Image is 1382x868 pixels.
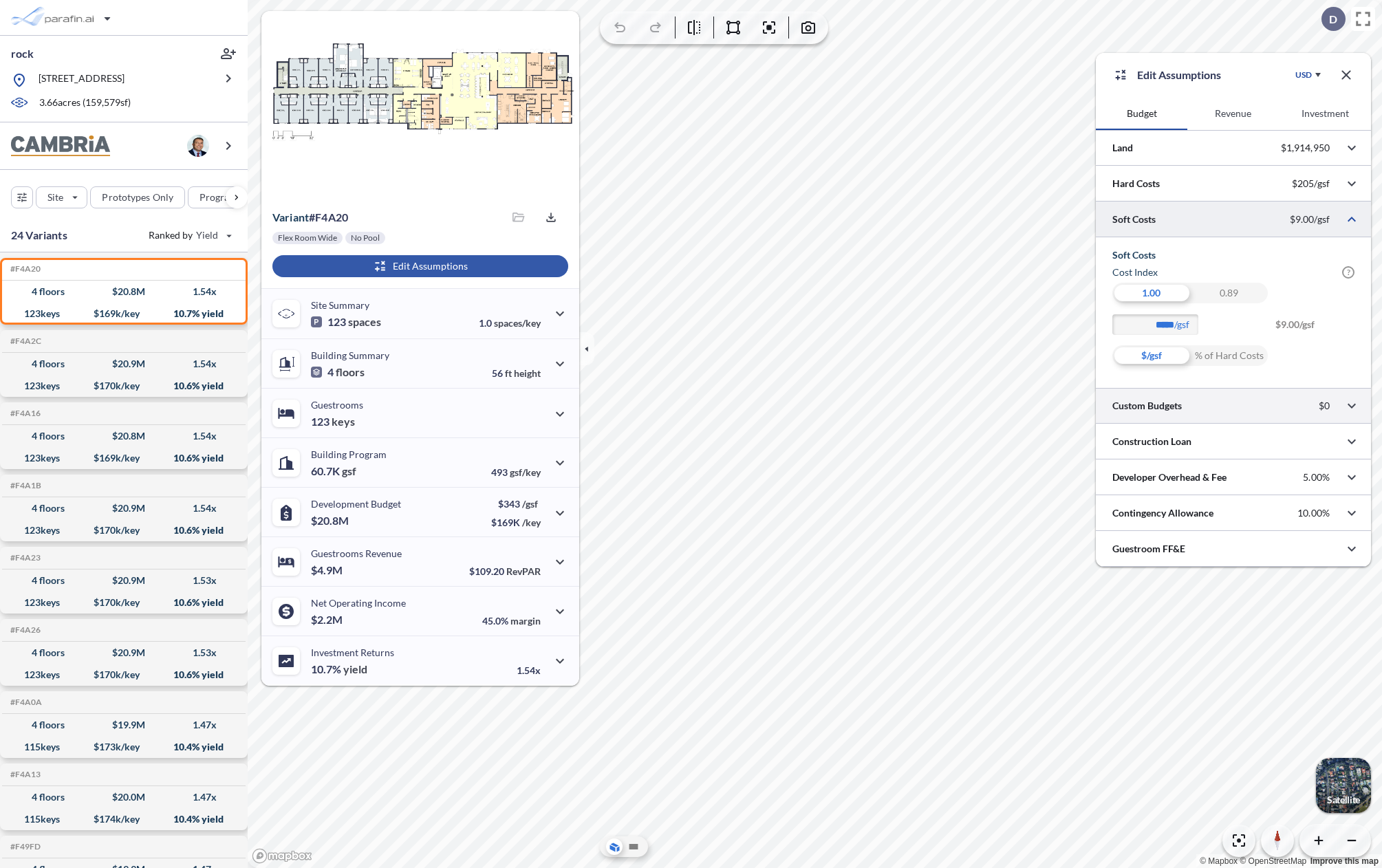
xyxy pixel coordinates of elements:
a: Mapbox [1200,856,1238,866]
p: Building Summary [311,349,389,361]
p: # f4a20 [272,210,348,224]
p: 1.54x [517,664,541,676]
h5: Click to copy the code [8,264,41,274]
p: 45.0% [482,615,541,627]
h5: Click to copy the code [8,336,41,346]
button: Aerial View [606,838,623,855]
span: spaces/key [494,317,541,329]
p: rock [11,46,34,61]
h5: Click to copy the code [8,842,41,851]
span: floors [336,365,365,379]
p: Hard Costs [1112,177,1160,191]
p: Flex Room Wide [278,232,337,243]
p: $343 [491,498,541,510]
span: margin [510,615,541,627]
p: 123 [311,315,381,329]
button: Site [36,186,87,208]
p: Guestrooms [311,399,363,411]
p: Edit Assumptions [1137,67,1221,83]
span: keys [332,415,355,428]
p: $20.8M [311,514,351,528]
button: Revenue [1187,97,1279,130]
p: 10.7% [311,662,367,676]
p: 493 [491,466,541,478]
div: 0.89 [1190,283,1268,303]
span: /gsf [522,498,538,510]
p: Developer Overhead & Fee [1112,470,1227,484]
p: Satellite [1327,794,1360,805]
p: $4.9M [311,563,345,577]
p: 60.7K [311,464,356,478]
p: 56 [492,367,541,379]
span: ft [505,367,512,379]
p: Prototypes Only [102,191,173,204]
p: Construction Loan [1112,435,1191,448]
p: Guestroom FF&E [1112,542,1185,556]
button: Ranked by Yield [138,224,241,246]
div: 1.00 [1112,283,1190,303]
h5: Click to copy the code [8,481,41,490]
p: 4 [311,365,365,379]
h5: Click to copy the code [8,553,41,563]
span: RevPAR [506,565,541,577]
a: Improve this map [1310,856,1379,866]
p: Land [1112,141,1133,155]
button: Prototypes Only [90,186,185,208]
p: Site Summary [311,299,369,311]
div: % of Hard Costs [1190,345,1268,366]
p: Contingency Allowance [1112,506,1213,520]
h5: Click to copy the code [8,409,41,418]
p: Investment Returns [311,647,394,658]
p: $1,914,950 [1281,142,1330,154]
p: 5.00% [1303,471,1330,484]
span: gsf/key [510,466,541,478]
span: yield [343,662,367,676]
span: spaces [348,315,381,329]
button: Program [188,186,262,208]
p: Site [47,191,63,204]
h5: Soft Costs [1112,248,1354,262]
p: D [1329,13,1337,25]
span: gsf [342,464,356,478]
img: BrandImage [11,135,110,157]
button: Edit Assumptions [272,255,568,277]
div: $/gsf [1112,345,1190,366]
h5: Click to copy the code [8,697,42,707]
p: Guestrooms Revenue [311,547,402,559]
h6: Cost index [1112,265,1158,279]
p: 10.00% [1297,507,1330,519]
p: 3.66 acres ( 159,579 sf) [39,96,131,111]
span: Yield [196,228,219,242]
p: $2.2M [311,613,345,627]
h5: Click to copy the code [8,625,41,635]
p: [STREET_ADDRESS] [39,72,125,89]
p: 123 [311,415,355,428]
p: No Pool [351,232,380,243]
a: Mapbox homepage [252,848,312,864]
img: user logo [187,135,209,157]
span: /key [522,517,541,528]
span: height [514,367,541,379]
label: /gsf [1174,318,1205,332]
button: Investment [1280,97,1371,130]
p: $205/gsf [1292,177,1330,190]
button: Budget [1096,97,1187,130]
img: Switcher Image [1316,758,1371,813]
button: Site Plan [625,838,642,855]
p: Program [199,191,238,204]
p: 1.0 [479,317,541,329]
p: Building Program [311,448,387,460]
span: Variant [272,210,309,224]
p: $109.20 [469,565,541,577]
span: ? [1342,266,1354,279]
div: USD [1295,69,1312,80]
a: OpenStreetMap [1240,856,1306,866]
h5: Click to copy the code [8,770,41,779]
p: 24 Variants [11,227,67,243]
p: $169K [491,517,541,528]
p: Net Operating Income [311,597,406,609]
span: $9.00/gsf [1275,314,1354,345]
button: Switcher ImageSatellite [1316,758,1371,813]
p: Development Budget [311,498,401,510]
